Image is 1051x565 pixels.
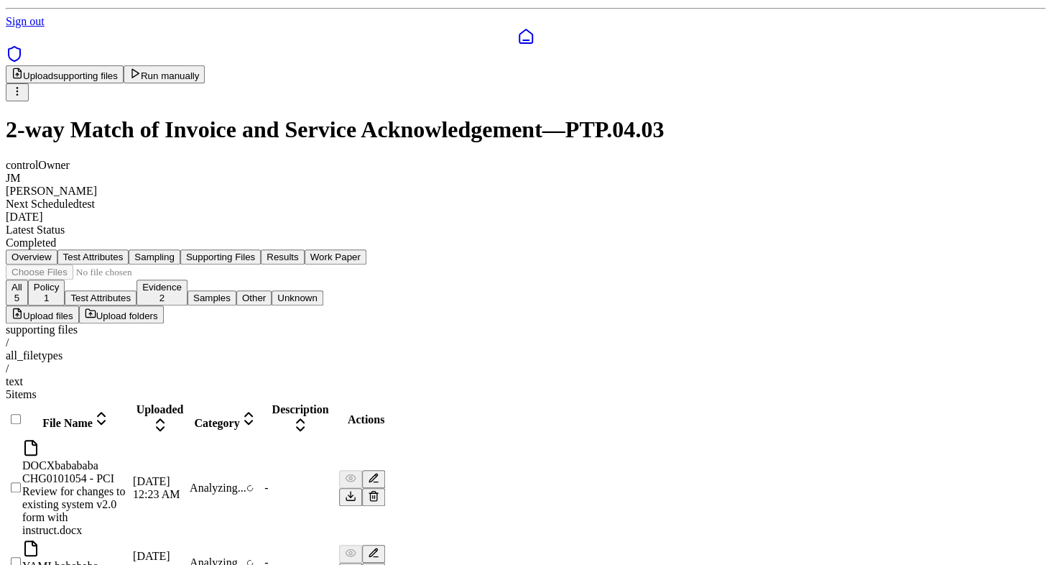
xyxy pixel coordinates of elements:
div: Next Scheduled test [6,198,1045,211]
button: Samples [187,290,236,306]
div: / / [6,336,1045,375]
button: Test Attributes [65,290,136,306]
button: Download File [339,488,362,506]
button: Delete File [362,488,385,506]
div: 1 [34,293,60,303]
span: Description [272,403,328,415]
span: Uploaded [136,403,184,415]
div: [DATE] [6,211,1045,224]
button: Preview File (hover for quick preview, click for full view) [339,545,362,563]
div: Analyzing... [190,482,261,495]
td: [DATE] 12:23 AM [132,438,187,538]
button: Results [261,249,304,265]
div: DOCXbabababa [22,459,130,472]
button: Policy1 [28,280,65,306]
button: Run manually [124,65,205,83]
h1: 2-way Match of Invoice and Service Acknowledgement — PTP.04.03 [6,116,1045,143]
button: Add/Edit Description [362,545,385,563]
button: All5 [6,280,28,306]
a: SOC 1 Reports [6,52,23,65]
div: supporting files [6,323,1045,336]
button: Test Attributes [57,249,129,265]
button: Work Paper [305,249,366,265]
button: Upload files [6,306,79,323]
div: 5 items [6,388,1045,401]
button: Supporting Files [180,249,261,265]
a: Sign out [6,15,45,27]
div: text [6,375,1045,388]
button: Add/Edit Description [362,470,385,488]
span: File Name [42,417,93,429]
button: Unknown [272,290,323,306]
span: [PERSON_NAME] [6,185,97,197]
button: Preview File (hover for quick preview, click for full view) [339,470,362,488]
div: all_filetypes [6,349,1045,362]
div: 2 [142,293,182,303]
a: Dashboard [6,28,1045,45]
button: Uploadsupporting files [6,65,124,83]
div: Latest Status [6,224,1045,236]
div: control Owner [6,159,1045,172]
button: Evidence2 [136,280,187,306]
button: Other [236,290,272,306]
div: Completed [6,236,1045,249]
span: Category [194,417,239,429]
span: JM [6,172,20,184]
button: Sampling [129,249,180,265]
div: 5 [11,293,22,303]
button: More Options [6,83,29,101]
div: - [264,482,336,495]
button: Overview [6,249,57,265]
span: Actions [348,413,385,426]
button: Upload folders [79,306,164,323]
div: CHG0101054 - PCI Review for changes to existing system v2.0 form with instruct.docx [22,439,130,537]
